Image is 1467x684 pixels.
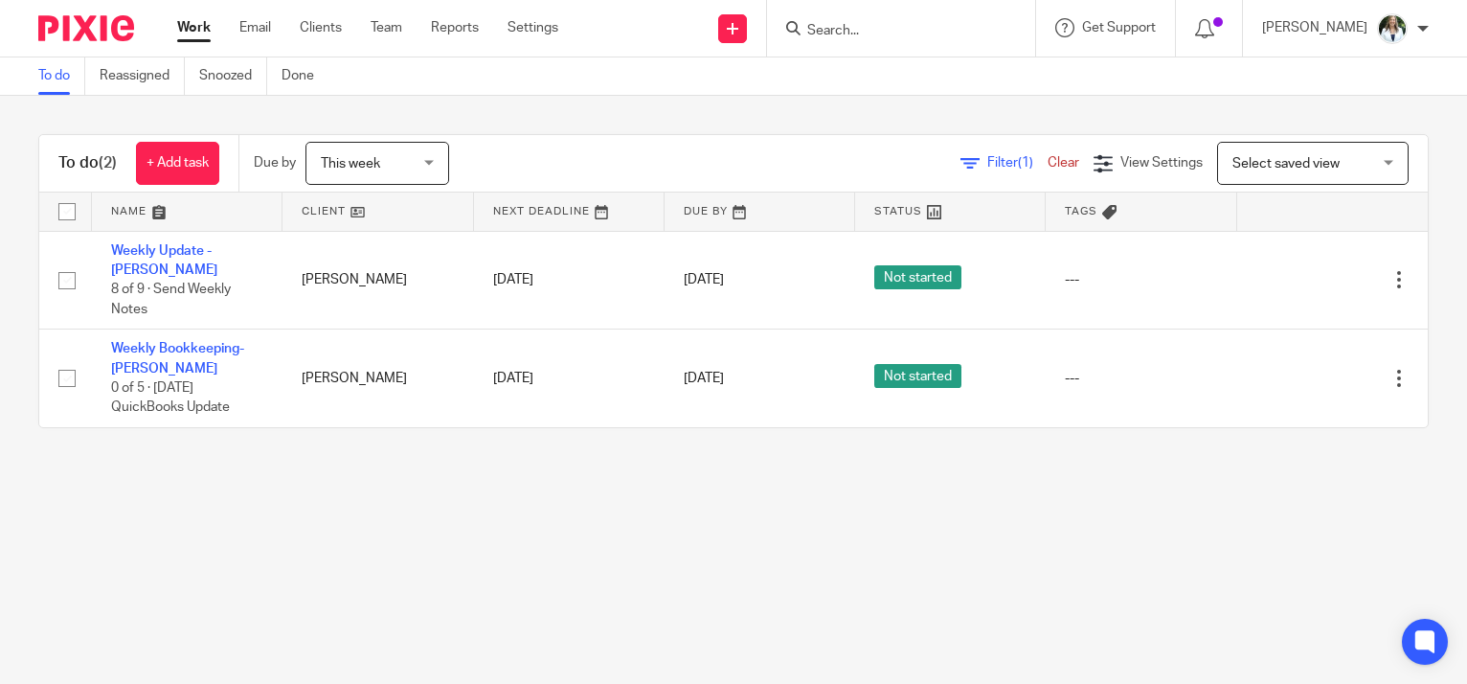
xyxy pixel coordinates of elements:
[508,18,558,37] a: Settings
[1232,157,1340,171] span: Select saved view
[1048,156,1079,170] a: Clear
[282,231,473,330] td: [PERSON_NAME]
[1262,18,1367,37] p: [PERSON_NAME]
[431,18,479,37] a: Reports
[371,18,402,37] a: Team
[199,57,267,95] a: Snoozed
[474,231,665,330] td: [DATE]
[1065,206,1097,217] span: Tags
[805,23,978,40] input: Search
[684,273,724,286] span: [DATE]
[1018,156,1033,170] span: (1)
[1377,13,1408,44] img: Robynn%20Maedl%20-%202025.JPG
[684,372,724,385] span: [DATE]
[874,265,961,289] span: Not started
[111,283,231,316] span: 8 of 9 · Send Weekly Notes
[111,244,217,277] a: Weekly Update - [PERSON_NAME]
[100,57,185,95] a: Reassigned
[111,342,244,375] a: Weekly Bookkeeping- [PERSON_NAME]
[1065,369,1217,388] div: ---
[1082,21,1156,34] span: Get Support
[282,330,473,427] td: [PERSON_NAME]
[111,381,230,415] span: 0 of 5 · [DATE] QuickBooks Update
[474,330,665,427] td: [DATE]
[239,18,271,37] a: Email
[58,153,117,173] h1: To do
[177,18,211,37] a: Work
[282,57,328,95] a: Done
[38,15,134,41] img: Pixie
[99,155,117,171] span: (2)
[321,157,380,171] span: This week
[300,18,342,37] a: Clients
[254,153,296,172] p: Due by
[38,57,85,95] a: To do
[1120,156,1203,170] span: View Settings
[874,364,961,388] span: Not started
[987,156,1048,170] span: Filter
[136,142,219,185] a: + Add task
[1065,270,1217,289] div: ---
